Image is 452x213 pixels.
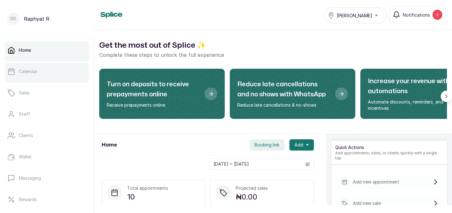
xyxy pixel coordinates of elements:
a: Rewards [5,191,89,208]
h1: Home [102,141,117,149]
div: Reduce late cancellations and no shows with WhatsApp [230,69,355,119]
button: Add [289,139,314,151]
p: RR [10,16,16,22]
p: Clients [19,132,33,139]
a: Calendar [5,63,89,80]
p: Rewards [19,196,37,203]
p: Reduce late cancellations & no-shows [237,102,330,108]
a: Home [5,41,89,59]
span: Booking link [255,142,279,148]
div: Turn on deposits to receive prepayments online [99,69,225,119]
p: Raphyat R [24,15,49,23]
button: [PERSON_NAME] [324,8,387,23]
a: Messaging [5,169,89,187]
p: Complete these steps to unlock the full experience [99,51,447,59]
p: Receive prepayments online [107,102,200,108]
a: Staff [5,105,89,123]
h2: Turn on deposits to receive prepayments online [107,79,200,99]
p: Calendar [19,68,37,75]
p: Quick Actions [335,144,443,151]
button: Notifications2 [389,6,446,23]
span: [PERSON_NAME] [337,12,372,19]
p: Sales [19,90,30,96]
span: Add [294,142,303,148]
svg: calendar [305,162,310,166]
p: 10 [127,191,168,203]
p: Staff [19,111,30,117]
p: ₦0.00 [236,191,268,203]
p: Wallet [19,154,32,160]
p: Home [19,47,31,53]
a: Sales [5,84,89,102]
p: Messaging [19,175,41,181]
span: Notifications [403,12,430,18]
p: Add appointments, sales, or clients quickly with a single tap. [335,151,443,161]
a: Wallet [5,148,89,166]
p: Add new sale [353,200,381,206]
div: 2 [433,10,442,20]
a: Clients [5,127,89,144]
p: Total appointments [127,185,168,191]
input: Select date [210,159,302,169]
button: Booking link [250,139,284,151]
p: Add new appointment [353,179,399,185]
p: Projected sales [236,185,268,191]
h2: Get the most out of Splice ✨ [99,40,447,51]
h2: Reduce late cancellations and no shows with WhatsApp [237,79,330,99]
